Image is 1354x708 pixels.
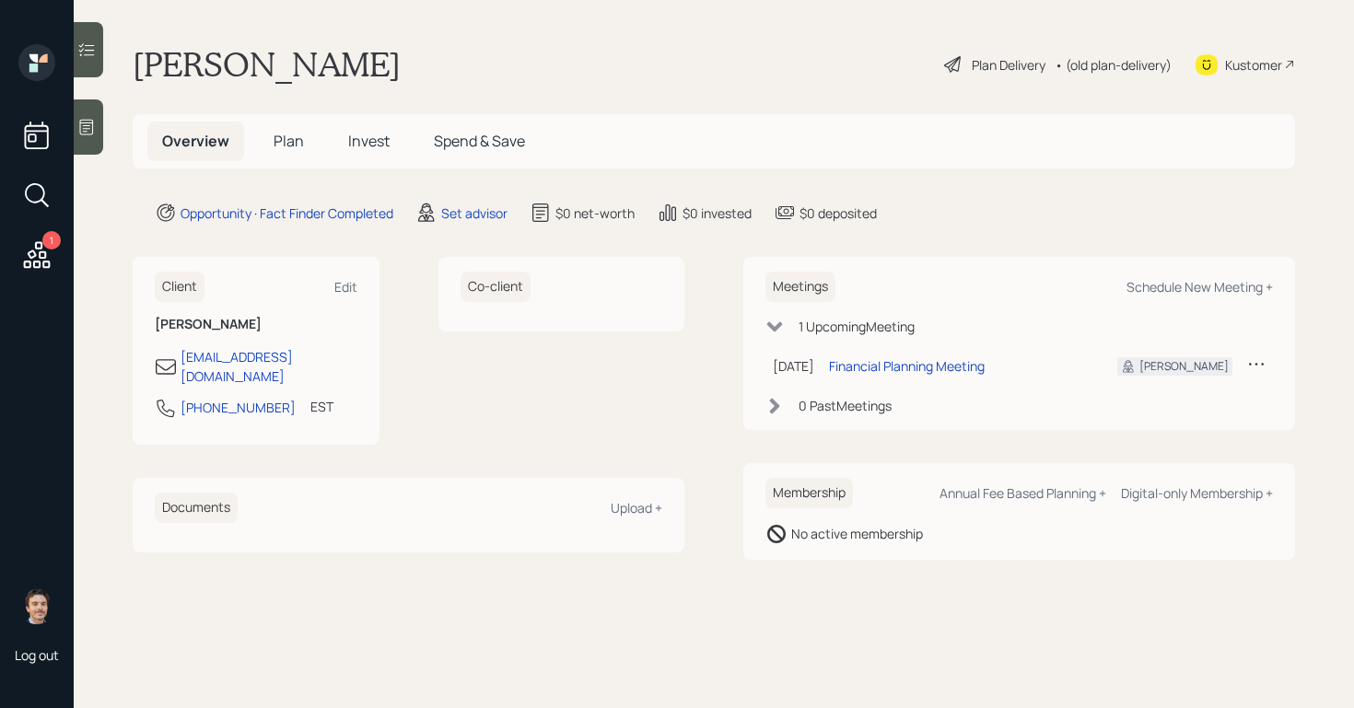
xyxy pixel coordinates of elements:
h6: Co-client [461,272,531,302]
h6: Documents [155,493,238,523]
div: Kustomer [1225,55,1282,75]
div: [DATE] [773,356,814,376]
div: Log out [15,646,59,664]
div: [PHONE_NUMBER] [181,398,296,417]
h6: [PERSON_NAME] [155,317,357,332]
div: Financial Planning Meeting [829,356,985,376]
div: $0 invested [683,203,752,223]
div: Set advisor [441,203,508,223]
div: 1 Upcoming Meeting [799,317,915,336]
div: EST [310,397,333,416]
h6: Client [155,272,204,302]
span: Invest [348,131,390,151]
div: Plan Delivery [972,55,1045,75]
div: 1 [42,231,61,250]
div: [PERSON_NAME] [1139,358,1229,375]
div: Annual Fee Based Planning + [940,484,1106,502]
div: $0 net-worth [555,203,635,223]
div: Digital-only Membership + [1121,484,1273,502]
img: robby-grisanti-headshot.png [18,587,55,624]
h6: Meetings [765,272,835,302]
h1: [PERSON_NAME] [133,44,401,85]
div: • (old plan-delivery) [1055,55,1172,75]
div: Upload + [611,499,662,516]
span: Plan [274,131,304,151]
span: Spend & Save [434,131,525,151]
div: [EMAIL_ADDRESS][DOMAIN_NAME] [181,347,357,386]
span: Overview [162,131,229,151]
div: Edit [334,278,357,296]
div: No active membership [791,524,923,543]
div: $0 deposited [800,203,877,223]
h6: Membership [765,478,853,508]
div: 0 Past Meeting s [799,396,892,415]
div: Schedule New Meeting + [1126,278,1273,296]
div: Opportunity · Fact Finder Completed [181,203,393,223]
